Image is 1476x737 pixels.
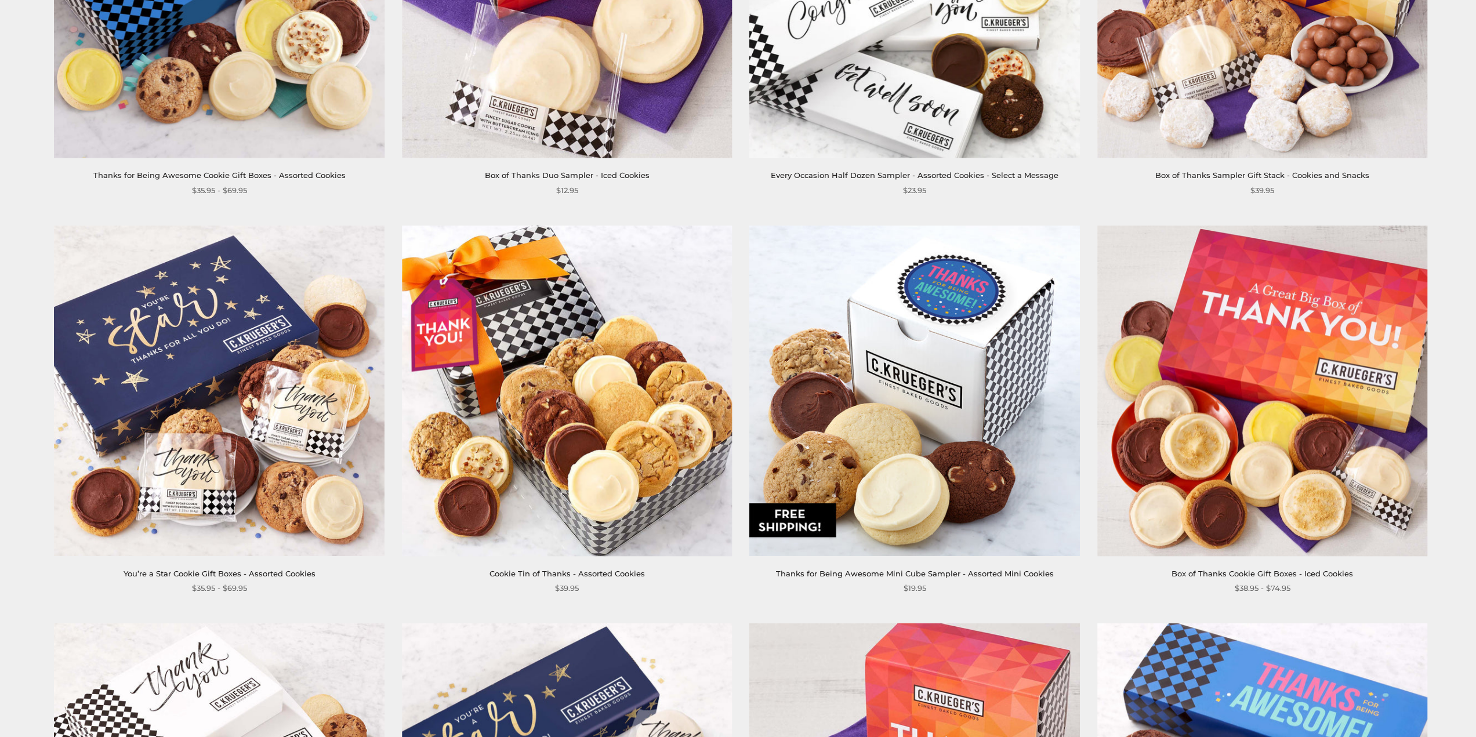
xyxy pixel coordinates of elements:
[771,170,1058,180] a: Every Occasion Half Dozen Sampler - Assorted Cookies - Select a Message
[776,569,1054,578] a: Thanks for Being Awesome Mini Cube Sampler - Assorted Mini Cookies
[93,170,346,180] a: Thanks for Being Awesome Cookie Gift Boxes - Assorted Cookies
[1097,226,1427,556] img: Box of Thanks Cookie Gift Boxes - Iced Cookies
[750,226,1080,556] img: Thanks for Being Awesome Mini Cube Sampler - Assorted Mini Cookies
[124,569,315,578] a: You’re a Star Cookie Gift Boxes - Assorted Cookies
[485,170,650,180] a: Box of Thanks Duo Sampler - Iced Cookies
[489,569,645,578] a: Cookie Tin of Thanks - Assorted Cookies
[55,226,385,556] img: You’re a Star Cookie Gift Boxes - Assorted Cookies
[556,184,578,197] span: $12.95
[1235,582,1290,594] span: $38.95 - $74.95
[192,184,247,197] span: $35.95 - $69.95
[904,582,926,594] span: $19.95
[1172,569,1353,578] a: Box of Thanks Cookie Gift Boxes - Iced Cookies
[192,582,247,594] span: $35.95 - $69.95
[555,582,579,594] span: $39.95
[402,226,732,556] img: Cookie Tin of Thanks - Assorted Cookies
[1250,184,1274,197] span: $39.95
[903,184,926,197] span: $23.95
[1155,170,1369,180] a: Box of Thanks Sampler Gift Stack - Cookies and Snacks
